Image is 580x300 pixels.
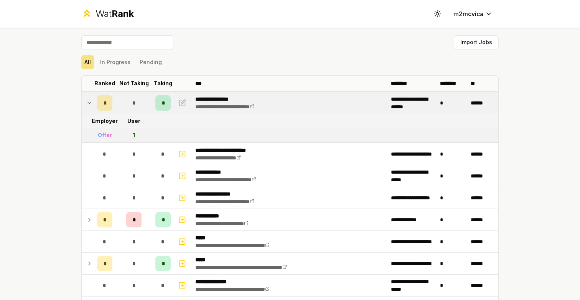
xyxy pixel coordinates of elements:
[98,131,112,139] div: Offer
[81,8,134,20] a: WatRank
[447,7,499,21] button: m2mcvica
[453,9,483,18] span: m2mcvica
[133,131,135,139] div: 1
[154,80,172,87] p: Taking
[112,8,134,19] span: Rank
[137,55,165,69] button: Pending
[454,35,499,49] button: Import Jobs
[97,55,133,69] button: In Progress
[96,8,134,20] div: Wat
[81,55,94,69] button: All
[115,114,152,128] td: User
[94,114,115,128] td: Employer
[94,80,115,87] p: Ranked
[119,80,149,87] p: Not Taking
